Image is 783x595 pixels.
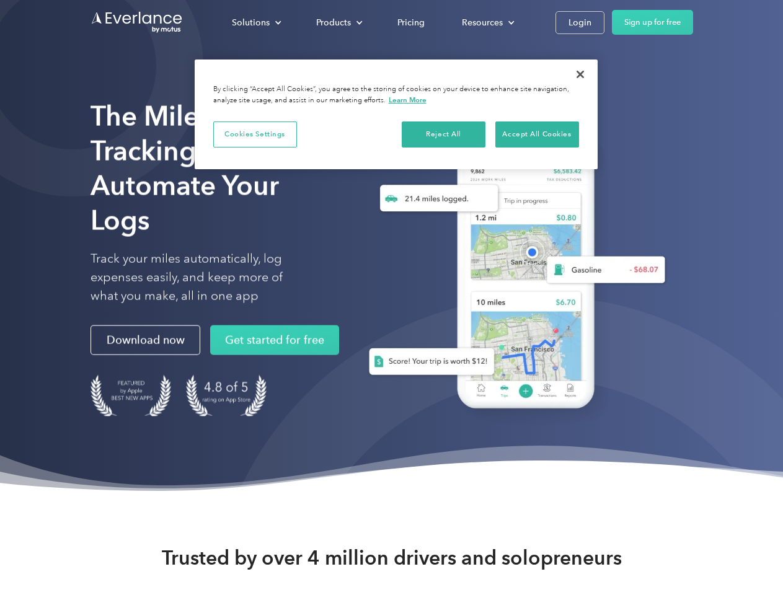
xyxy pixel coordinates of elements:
button: Reject All [402,121,485,148]
a: Go to homepage [91,11,184,34]
button: Close [567,61,594,88]
a: Pricing [385,12,437,33]
div: Resources [449,12,524,33]
div: Products [304,12,373,33]
div: Login [568,15,591,30]
p: Track your miles automatically, log expenses easily, and keep more of what you make, all in one app [91,250,312,306]
div: Pricing [397,15,425,30]
div: Products [316,15,351,30]
div: Privacy [195,59,598,169]
img: Everlance, mileage tracker app, expense tracking app [349,118,675,427]
a: Login [555,11,604,34]
div: Cookie banner [195,59,598,169]
img: Badge for Featured by Apple Best New Apps [91,375,171,416]
div: Solutions [232,15,270,30]
a: More information about your privacy, opens in a new tab [389,95,427,104]
div: Solutions [219,12,291,33]
strong: Trusted by over 4 million drivers and solopreneurs [162,545,622,570]
button: Accept All Cookies [495,121,579,148]
img: 4.9 out of 5 stars on the app store [186,375,267,416]
div: Resources [462,15,503,30]
a: Download now [91,325,200,355]
a: Sign up for free [612,10,693,35]
a: Get started for free [210,325,339,355]
div: By clicking “Accept All Cookies”, you agree to the storing of cookies on your device to enhance s... [213,84,579,106]
button: Cookies Settings [213,121,297,148]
